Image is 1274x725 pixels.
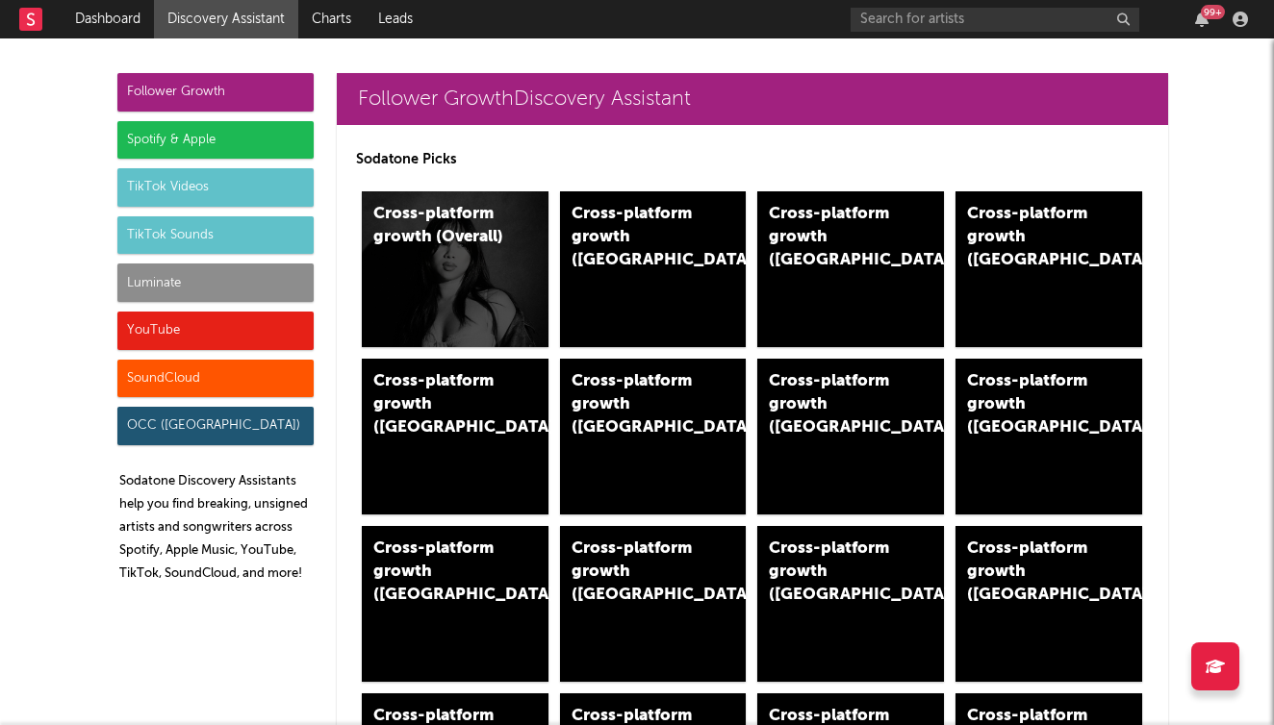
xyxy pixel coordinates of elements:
[117,263,314,302] div: Luminate
[560,359,747,514] a: Cross-platform growth ([GEOGRAPHIC_DATA])
[373,203,504,249] div: Cross-platform growth (Overall)
[117,121,314,160] div: Spotify & Apple
[955,191,1142,347] a: Cross-platform growth ([GEOGRAPHIC_DATA])
[769,370,900,439] div: Cross-platform growth ([GEOGRAPHIC_DATA]/GSA)
[560,191,747,347] a: Cross-platform growth ([GEOGRAPHIC_DATA])
[967,203,1098,272] div: Cross-platform growth ([GEOGRAPHIC_DATA])
[560,526,747,682] a: Cross-platform growth ([GEOGRAPHIC_DATA])
[117,312,314,350] div: YouTube
[572,370,702,439] div: Cross-platform growth ([GEOGRAPHIC_DATA])
[373,370,504,439] div: Cross-platform growth ([GEOGRAPHIC_DATA])
[757,359,944,514] a: Cross-platform growth ([GEOGRAPHIC_DATA]/GSA)
[117,73,314,112] div: Follower Growth
[967,370,1098,439] div: Cross-platform growth ([GEOGRAPHIC_DATA])
[572,203,702,272] div: Cross-platform growth ([GEOGRAPHIC_DATA])
[337,73,1168,125] a: Follower GrowthDiscovery Assistant
[757,191,944,347] a: Cross-platform growth ([GEOGRAPHIC_DATA])
[757,526,944,682] a: Cross-platform growth ([GEOGRAPHIC_DATA])
[362,359,548,514] a: Cross-platform growth ([GEOGRAPHIC_DATA])
[362,526,548,682] a: Cross-platform growth ([GEOGRAPHIC_DATA])
[373,537,504,607] div: Cross-platform growth ([GEOGRAPHIC_DATA])
[1201,5,1225,19] div: 99 +
[769,537,900,607] div: Cross-platform growth ([GEOGRAPHIC_DATA])
[119,470,314,586] p: Sodatone Discovery Assistants help you find breaking, unsigned artists and songwriters across Spo...
[769,203,900,272] div: Cross-platform growth ([GEOGRAPHIC_DATA])
[117,168,314,207] div: TikTok Videos
[362,191,548,347] a: Cross-platform growth (Overall)
[117,216,314,255] div: TikTok Sounds
[117,407,314,445] div: OCC ([GEOGRAPHIC_DATA])
[117,360,314,398] div: SoundCloud
[955,359,1142,514] a: Cross-platform growth ([GEOGRAPHIC_DATA])
[1195,12,1209,27] button: 99+
[967,537,1098,607] div: Cross-platform growth ([GEOGRAPHIC_DATA])
[356,148,1149,171] p: Sodatone Picks
[572,537,702,607] div: Cross-platform growth ([GEOGRAPHIC_DATA])
[955,526,1142,682] a: Cross-platform growth ([GEOGRAPHIC_DATA])
[851,8,1139,32] input: Search for artists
